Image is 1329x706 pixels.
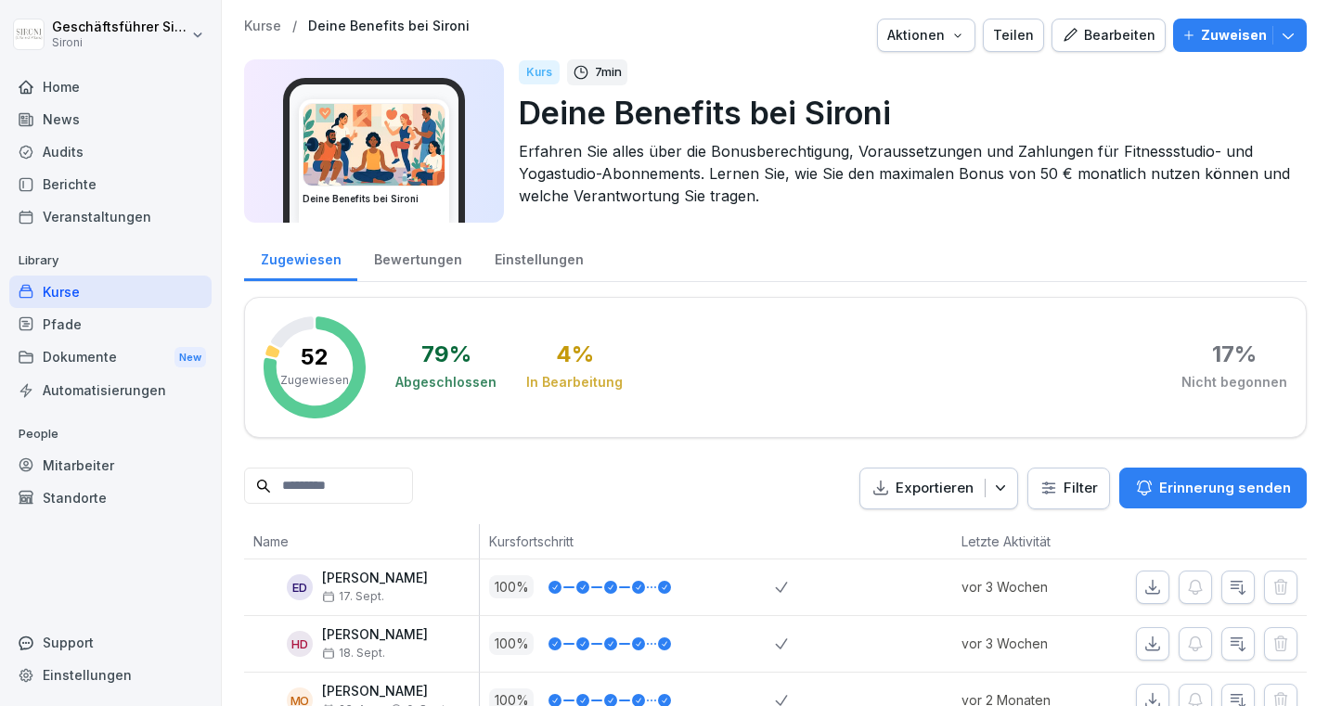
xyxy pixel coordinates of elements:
[526,373,623,392] div: In Bearbeitung
[9,481,212,514] a: Standorte
[244,234,357,281] a: Zugewiesen
[322,684,448,700] p: [PERSON_NAME]
[9,659,212,691] a: Einstellungen
[9,246,212,276] p: Library
[9,340,212,375] div: Dokumente
[9,449,212,481] a: Mitarbeiter
[961,634,1100,653] p: vor 3 Wochen
[174,347,206,368] div: New
[357,234,478,281] a: Bewertungen
[1052,19,1166,52] button: Bearbeiten
[1181,373,1287,392] div: Nicht begonnen
[519,89,1292,136] p: Deine Benefits bei Sironi
[303,104,445,186] img: qv31ye6da0ab8wtu5n9xmwyd.png
[896,478,974,499] p: Exportieren
[9,168,212,200] a: Berichte
[489,532,766,551] p: Kursfortschritt
[1159,478,1291,498] p: Erinnerung senden
[9,374,212,406] a: Automatisierungen
[595,63,622,82] p: 7 min
[961,577,1100,597] p: vor 3 Wochen
[322,647,385,660] span: 18. Sept.
[303,192,445,206] h3: Deine Benefits bei Sironi
[9,626,212,659] div: Support
[519,140,1292,207] p: Erfahren Sie alles über die Bonusberechtigung, Voraussetzungen und Zahlungen für Fitnessstudio- u...
[421,343,471,366] div: 79 %
[1028,469,1109,508] button: Filter
[395,373,497,392] div: Abgeschlossen
[9,103,212,135] a: News
[287,574,313,600] div: ED
[859,468,1018,509] button: Exportieren
[489,575,534,598] p: 100 %
[1119,468,1307,508] button: Erinnerung senden
[9,340,212,375] a: DokumenteNew
[1201,25,1267,45] p: Zuweisen
[322,627,428,643] p: [PERSON_NAME]
[556,343,594,366] div: 4 %
[9,308,212,340] a: Pfade
[9,200,212,233] a: Veranstaltungen
[993,25,1034,45] div: Teilen
[489,632,534,655] p: 100 %
[322,590,384,603] span: 17. Sept.
[1212,343,1257,366] div: 17 %
[519,60,560,84] div: Kurs
[280,372,349,389] p: Zugewiesen
[9,276,212,308] a: Kurse
[52,36,187,49] p: Sironi
[287,631,313,657] div: HD
[308,19,470,34] a: Deine Benefits bei Sironi
[887,25,965,45] div: Aktionen
[1039,479,1098,497] div: Filter
[292,19,297,34] p: /
[9,135,212,168] a: Audits
[478,234,600,281] a: Einstellungen
[9,71,212,103] a: Home
[1173,19,1307,52] button: Zuweisen
[322,571,428,586] p: [PERSON_NAME]
[244,19,281,34] a: Kurse
[301,346,329,368] p: 52
[1062,25,1155,45] div: Bearbeiten
[877,19,975,52] button: Aktionen
[253,532,470,551] p: Name
[961,532,1090,551] p: Letzte Aktivität
[983,19,1044,52] button: Teilen
[52,19,187,35] p: Geschäftsführer Sironi
[9,419,212,449] p: People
